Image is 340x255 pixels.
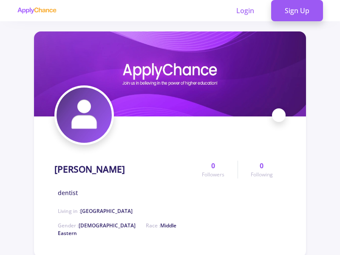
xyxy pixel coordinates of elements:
span: dentist [58,188,78,197]
img: mehdi naseri cover image [34,31,306,116]
span: [GEOGRAPHIC_DATA] [80,207,133,215]
h1: [PERSON_NAME] [54,164,125,175]
span: Followers [202,171,224,178]
img: applychance logo text only [17,7,57,14]
span: Gender : [58,222,136,229]
span: 0 [260,161,263,171]
img: mehdi naseri avatar [57,88,112,143]
span: Race : [58,222,176,237]
span: Middle Eastern [58,222,176,237]
a: 0Followers [189,161,237,178]
a: 0Following [238,161,286,178]
span: Following [251,171,273,178]
span: 0 [211,161,215,171]
span: [DEMOGRAPHIC_DATA] [79,222,136,229]
span: Living in : [58,207,133,215]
